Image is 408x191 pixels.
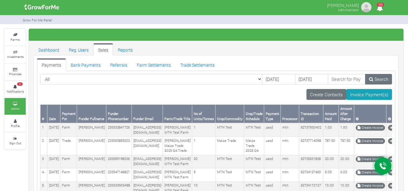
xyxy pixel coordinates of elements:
td: MTN Test [244,123,264,136]
small: Notifications [7,89,24,94]
td: [PERSON_NAME] [77,137,106,155]
td: 787.50 [323,137,339,155]
a: Farm Settlements [132,59,176,71]
td: [EMAIL_ADDRESS][DOMAIN_NAME] [132,168,163,181]
td: [PERSON_NAME] MTN Test Farm [163,155,192,168]
td: [DATE] [47,137,60,155]
td: 233547146827 [106,168,132,181]
a: Admin [5,98,26,115]
td: [PERSON_NAME] [77,168,106,181]
small: Investments [7,55,24,59]
td: 3 [40,155,47,168]
td: Farm [60,168,77,181]
a: Create Invoice [356,156,385,162]
a: Payments [37,59,66,71]
td: mtn [281,137,299,155]
td: 62734127463 [299,168,323,181]
td: Trade [60,137,77,155]
a: 99 Notifications [5,81,26,97]
a: Sales [93,43,113,56]
a: Profile [5,115,26,132]
a: Create Invoice [356,138,385,144]
input: Search for Payments [328,74,366,85]
td: 20.00 [339,155,354,168]
td: 5.00 [323,168,339,181]
td: 1.00 [323,123,339,136]
a: Investments [5,46,26,63]
td: 62737714098 [299,137,323,155]
a: Referrals [105,59,132,71]
td: [PERSON_NAME] [77,155,106,168]
td: mtn [281,155,299,168]
td: 62737930402 [299,123,323,136]
td: MTN Test [244,155,264,168]
td: [PERSON_NAME] Maize Trade 2025 Q4 Trade [163,137,192,155]
td: Farm [60,123,77,136]
a: Dashboard [34,43,64,56]
td: 1 [40,123,47,136]
td: 2 [40,137,47,155]
td: [DATE] [47,155,60,168]
a: Sign Out [5,133,26,149]
span: 99 [377,3,384,7]
img: growforme image [360,1,372,13]
a: Create Invoice [356,125,385,131]
th: Payment For [60,105,77,123]
td: 1.00 [339,123,354,136]
td: 233533841726 [106,123,132,136]
th: Funder Email [132,105,163,123]
small: Sign Out [9,141,21,145]
td: MTN Test [215,123,244,136]
td: 1 [192,123,215,136]
td: mtn [281,168,299,181]
td: [DATE] [47,168,60,181]
th: Crop/Trade Schedule [244,105,264,123]
a: Reports [113,43,138,56]
th: Date [47,105,60,123]
th: Amount Paid [323,105,339,123]
a: Reg. Users [64,43,93,56]
a: Funder [388,125,406,131]
a: Funder [388,138,406,144]
th: Funder Fullname [77,105,106,123]
th: Amount After Charge [339,105,354,123]
small: Grow For Me Panel [23,18,52,22]
td: [PERSON_NAME] MTN Test Farm [163,168,192,181]
td: [EMAIL_ADDRESS][DOMAIN_NAME] [132,137,163,155]
td: [EMAIL_ADDRESS][DOMAIN_NAME] [132,123,163,136]
input: DD/MM/YYYY [262,74,295,85]
td: [PERSON_NAME] MTN Test Farm [163,123,192,136]
small: Profile [11,124,20,128]
td: ussd [264,155,281,168]
a: Create Invoice [356,183,385,189]
th: Crop/Commodity [215,105,244,123]
td: mtn [281,123,299,136]
td: ussd [264,137,281,155]
td: Maize Trade [215,137,244,155]
td: Maize Trade 2025 Q4 [244,137,264,155]
td: 20.00 [323,155,339,168]
td: 4 [40,168,47,181]
i: Notifications [374,1,386,15]
th: # [40,105,47,123]
span: 99 [17,82,23,86]
a: Bank Payments [66,59,105,71]
small: Administrator [338,8,359,12]
th: Processor [281,105,299,123]
small: Farms [11,37,20,42]
th: No of Units/Tonnes [192,105,215,123]
td: MTN Test [215,168,244,181]
td: MTN Test [244,168,264,181]
td: [PERSON_NAME] [77,123,106,136]
a: Search [365,74,392,85]
a: Farms [5,29,26,46]
th: Funder Phonenumber [106,105,132,123]
a: Create Invoice [356,170,385,175]
a: Funder [388,183,406,189]
td: 1 [192,137,215,155]
a: Trade Settlements [176,59,219,71]
td: Farm [60,155,77,168]
small: Admin [11,107,20,111]
td: 233553893202 [106,137,132,155]
th: Farm/Trade Title [163,105,192,123]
